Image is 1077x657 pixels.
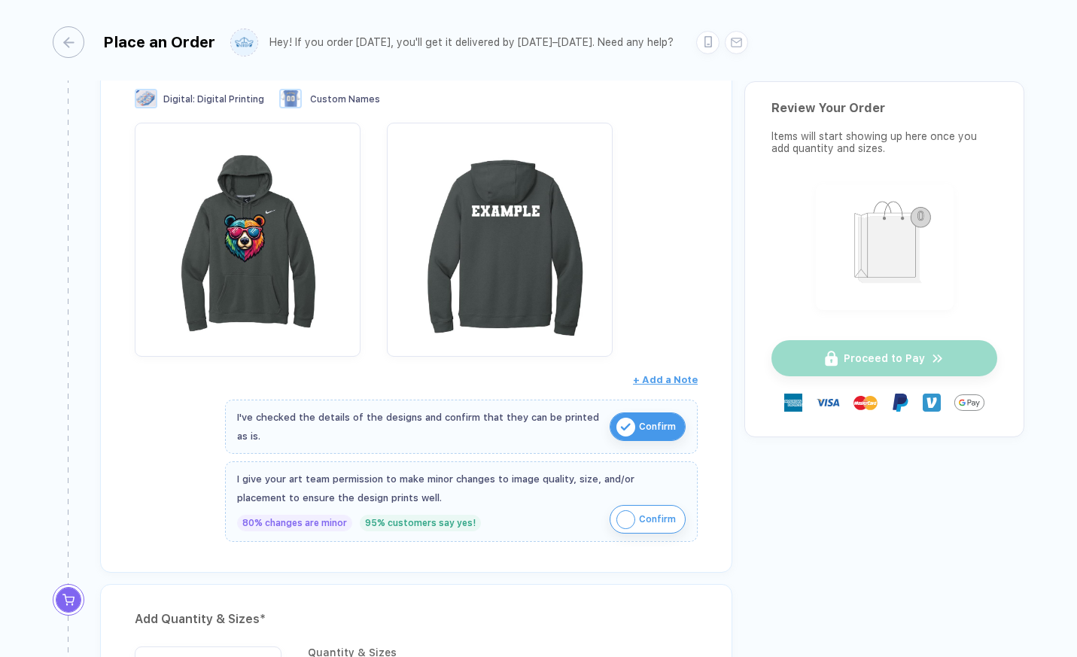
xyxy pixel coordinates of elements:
button: + Add a Note [633,368,698,392]
img: Paypal [891,394,909,412]
img: express [784,394,802,412]
div: 95% customers say yes! [360,515,481,531]
img: master-card [853,391,878,415]
div: Add Quantity & Sizes [135,607,698,631]
img: icon [616,510,635,529]
div: Place an Order [103,33,215,51]
img: GPay [954,388,984,418]
span: Confirm [639,507,676,531]
button: iconConfirm [610,505,686,534]
button: iconConfirm [610,412,686,441]
img: 1760152799995hlwuz_nt_back.png [394,130,605,341]
img: 1760152799995xqwjm_nt_front.png [142,130,353,341]
span: Digital Printing [197,94,264,105]
img: Venmo [923,394,941,412]
img: Digital [135,89,157,108]
div: Hey! If you order [DATE], you'll get it delivered by [DATE]–[DATE]. Need any help? [269,36,674,49]
span: Digital : [163,94,195,105]
div: 80% changes are minor [237,515,352,531]
img: shopping_bag.png [823,191,947,300]
span: Confirm [639,415,676,439]
img: icon [616,418,635,436]
div: I've checked the details of the designs and confirm that they can be printed as is. [237,408,602,446]
div: I give your art team permission to make minor changes to image quality, size, and/or placement to... [237,470,686,507]
img: user profile [231,29,257,56]
img: Custom Names [279,89,302,108]
div: Items will start showing up here once you add quantity and sizes. [771,130,997,154]
span: Custom Names [310,94,380,105]
img: visa [816,391,840,415]
span: + Add a Note [633,374,698,385]
div: Review Your Order [771,101,997,115]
